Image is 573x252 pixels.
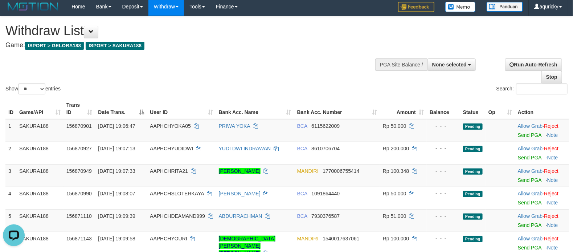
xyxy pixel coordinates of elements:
span: Copy 8610706704 to clipboard [311,146,340,151]
span: Pending [463,214,483,220]
a: Send PGA [518,222,541,228]
td: · [515,164,569,187]
a: Reject [544,236,558,241]
a: [PERSON_NAME] [219,168,261,174]
span: [DATE] 19:07:13 [98,146,135,151]
td: 4 [5,187,16,209]
a: ABDURRACHMAN [219,213,262,219]
span: 156870927 [66,146,92,151]
span: Rp 50.000 [383,123,406,129]
th: Bank Acc. Number: activate to sort column ascending [294,98,380,119]
th: Status [460,98,486,119]
td: SAKURA188 [16,119,64,142]
span: [DATE] 19:06:47 [98,123,135,129]
td: SAKURA188 [16,164,64,187]
span: Pending [463,236,483,242]
span: Rp 200.000 [383,146,409,151]
span: Rp 100.348 [383,168,409,174]
span: Pending [463,123,483,130]
div: - - - [430,212,457,220]
th: Trans ID: activate to sort column ascending [64,98,95,119]
a: Note [547,222,558,228]
a: YUDI DWI INDRAWAN [219,146,271,151]
span: Copy 6115622009 to clipboard [311,123,340,129]
a: Note [547,200,558,206]
th: Bank Acc. Name: activate to sort column ascending [216,98,294,119]
img: Feedback.jpg [398,2,434,12]
a: Reject [544,191,558,196]
span: [DATE] 19:08:07 [98,191,135,196]
span: [DATE] 19:09:39 [98,213,135,219]
th: Action [515,98,569,119]
span: AAPHCHYOURI [150,236,187,241]
a: Send PGA [518,155,541,160]
a: Send PGA [518,177,541,183]
th: Game/API: activate to sort column ascending [16,98,64,119]
td: 2 [5,142,16,164]
div: PGA Site Balance / [375,58,427,71]
button: None selected [427,58,476,71]
td: · [515,209,569,232]
h4: Game: [5,42,375,49]
td: SAKURA188 [16,187,64,209]
a: Note [547,155,558,160]
td: · [515,119,569,142]
span: Pending [463,168,483,175]
span: MANDIRI [297,236,319,241]
a: Allow Grab [518,236,543,241]
th: ID [5,98,16,119]
div: - - - [430,145,457,152]
span: · [518,146,544,151]
span: · [518,236,544,241]
img: Button%20Memo.svg [445,2,476,12]
th: Amount: activate to sort column ascending [380,98,427,119]
span: BCA [297,191,307,196]
img: MOTION_logo.png [5,1,61,12]
a: Note [547,132,558,138]
span: Rp 50.000 [383,191,406,196]
h1: Withdraw List [5,24,375,38]
span: ISPORT > SAKURA188 [86,42,144,50]
th: User ID: activate to sort column ascending [147,98,216,119]
span: AAPHCHYUDIDWI [150,146,193,151]
span: Copy 7930376587 to clipboard [311,213,340,219]
label: Show entries [5,84,61,94]
span: Copy 1091864440 to clipboard [311,191,340,196]
th: Op: activate to sort column ascending [486,98,515,119]
td: SAKURA188 [16,209,64,232]
img: panduan.png [487,2,523,12]
span: AAPHCHRITA21 [150,168,188,174]
span: · [518,213,544,219]
a: PRIWA YOKA [219,123,250,129]
a: Allow Grab [518,123,543,129]
span: [DATE] 19:07:33 [98,168,135,174]
td: 3 [5,164,16,187]
span: 156871143 [66,236,92,241]
a: Allow Grab [518,191,543,196]
span: MANDIRI [297,168,319,174]
span: BCA [297,213,307,219]
a: [PERSON_NAME] [219,191,261,196]
span: AAPHCHYOKA05 [150,123,191,129]
a: Allow Grab [518,213,543,219]
a: Send PGA [518,132,541,138]
span: [DATE] 19:09:58 [98,236,135,241]
a: Run Auto-Refresh [505,58,562,71]
span: BCA [297,123,307,129]
span: BCA [297,146,307,151]
a: Reject [544,146,558,151]
div: - - - [430,122,457,130]
span: Rp 51.000 [383,213,406,219]
a: Reject [544,168,558,174]
button: Open LiveChat chat widget [3,3,25,25]
div: - - - [430,190,457,197]
th: Balance [427,98,460,119]
span: · [518,168,544,174]
td: 1 [5,119,16,142]
span: 156870949 [66,168,92,174]
a: Allow Grab [518,146,543,151]
td: · [515,142,569,164]
span: Copy 1770006755414 to clipboard [323,168,360,174]
span: · [518,123,544,129]
span: Copy 1540017637061 to clipboard [323,236,360,241]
